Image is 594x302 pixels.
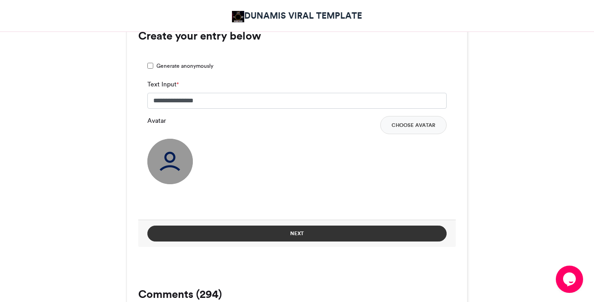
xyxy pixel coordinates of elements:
img: DUNAMIS VIRAL TEMPLATE [232,11,244,22]
button: Next [147,226,447,242]
h3: Comments (294) [138,289,456,300]
span: Generate anonymously [156,62,213,70]
button: Choose Avatar [380,116,447,134]
input: Generate anonymously [147,63,153,69]
h3: Create your entry below [138,30,456,41]
img: user_circle.png [147,139,193,184]
label: Avatar [147,116,166,126]
iframe: chat widget [556,266,585,293]
label: Text Input [147,80,179,89]
a: DUNAMIS VIRAL TEMPLATE [232,9,362,22]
